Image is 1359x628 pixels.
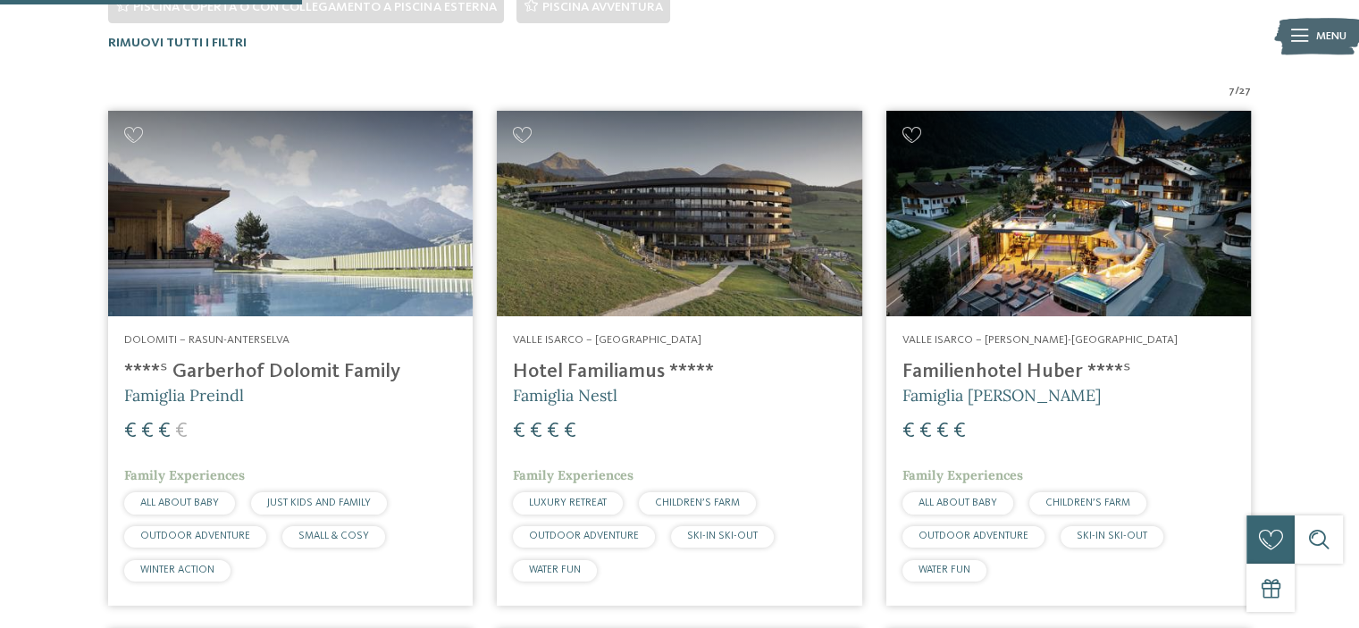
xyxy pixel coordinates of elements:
span: WINTER ACTION [140,565,214,575]
span: Family Experiences [513,467,633,483]
span: Famiglia [PERSON_NAME] [902,385,1101,406]
span: Piscina avventura [541,1,662,13]
span: Rimuovi tutti i filtri [108,37,247,49]
span: ALL ABOUT BABY [140,498,219,508]
h4: Familienhotel Huber ****ˢ [902,360,1235,384]
span: Famiglia Preindl [124,385,244,406]
span: SKI-IN SKI-OUT [687,531,758,541]
span: Family Experiences [902,467,1023,483]
a: Cercate un hotel per famiglie? Qui troverete solo i migliori! Valle Isarco – [PERSON_NAME]-[GEOGR... [886,111,1251,606]
span: / [1235,83,1239,99]
span: Famiglia Nestl [513,385,617,406]
h4: ****ˢ Garberhof Dolomit Family [124,360,457,384]
span: CHILDREN’S FARM [655,498,740,508]
span: Valle Isarco – [GEOGRAPHIC_DATA] [513,334,701,346]
img: Cercate un hotel per famiglie? Qui troverete solo i migliori! [108,111,473,316]
span: € [513,421,525,442]
span: Dolomiti – Rasun-Anterselva [124,334,289,346]
span: € [953,421,966,442]
img: Cercate un hotel per famiglie? Qui troverete solo i migliori! [497,111,861,316]
span: OUTDOOR ADVENTURE [529,531,639,541]
span: € [902,421,915,442]
a: Cercate un hotel per famiglie? Qui troverete solo i migliori! Dolomiti – Rasun-Anterselva ****ˢ G... [108,111,473,606]
span: 27 [1239,83,1251,99]
span: 7 [1229,83,1235,99]
span: € [175,421,188,442]
span: € [564,421,576,442]
span: OUTDOOR ADVENTURE [140,531,250,541]
span: € [141,421,154,442]
span: € [158,421,171,442]
span: Family Experiences [124,467,245,483]
span: JUST KIDS AND FAMILY [267,498,371,508]
span: WATER FUN [919,565,970,575]
span: Piscina coperta o con collegamento a piscina esterna [133,1,496,13]
span: CHILDREN’S FARM [1045,498,1130,508]
span: € [919,421,932,442]
span: € [547,421,559,442]
span: Valle Isarco – [PERSON_NAME]-[GEOGRAPHIC_DATA] [902,334,1178,346]
span: € [936,421,949,442]
img: Cercate un hotel per famiglie? Qui troverete solo i migliori! [886,111,1251,316]
span: SKI-IN SKI-OUT [1077,531,1147,541]
span: WATER FUN [529,565,581,575]
span: OUTDOOR ADVENTURE [919,531,1028,541]
span: LUXURY RETREAT [529,498,607,508]
span: € [124,421,137,442]
span: SMALL & COSY [298,531,369,541]
span: € [530,421,542,442]
a: Cercate un hotel per famiglie? Qui troverete solo i migliori! Valle Isarco – [GEOGRAPHIC_DATA] Ho... [497,111,861,606]
span: ALL ABOUT BABY [919,498,997,508]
